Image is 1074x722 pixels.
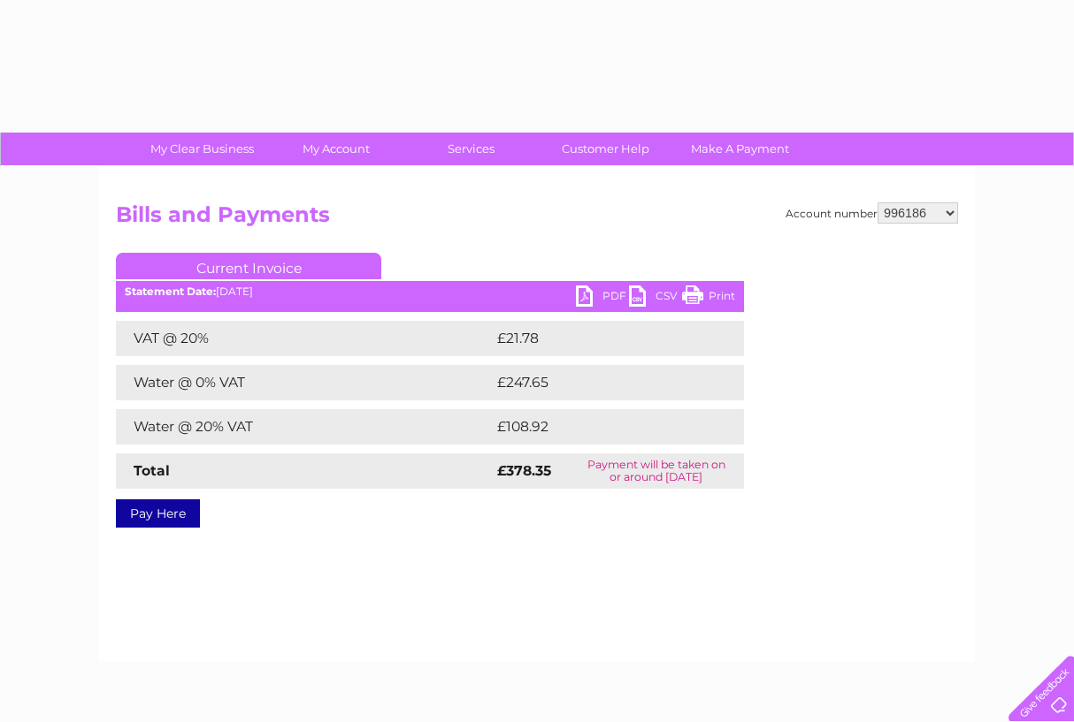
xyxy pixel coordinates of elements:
a: My Account [264,133,410,165]
a: PDF [576,285,629,311]
td: Water @ 0% VAT [116,365,493,400]
div: [DATE] [116,285,744,298]
td: £247.65 [493,365,712,400]
td: Water @ 20% VAT [116,409,493,445]
b: Statement Date: [125,285,216,298]
a: Current Invoice [116,253,381,279]
a: Make A Payment [667,133,813,165]
td: VAT @ 20% [116,321,493,356]
td: £21.78 [493,321,707,356]
strong: £378.35 [497,462,551,479]
h2: Bills and Payments [116,202,958,236]
td: £108.92 [493,409,712,445]
strong: Total [134,462,170,479]
a: Customer Help [533,133,679,165]
a: Print [682,285,735,311]
div: Account number [786,202,958,224]
a: Services [398,133,544,165]
td: Payment will be taken on or around [DATE] [568,453,744,489]
a: Pay Here [116,499,200,528]
a: CSV [629,285,682,311]
a: My Clear Business [129,133,275,165]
